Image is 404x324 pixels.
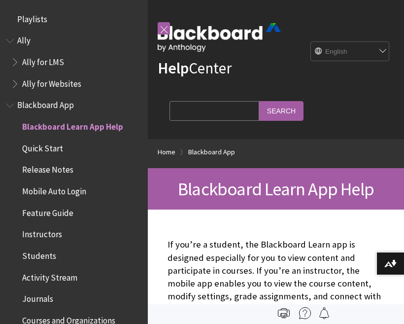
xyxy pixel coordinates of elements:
[158,23,281,52] img: Blackboard by Anthology
[311,42,390,62] select: Site Language Selector
[22,118,123,132] span: Blackboard Learn App Help
[22,183,86,196] span: Mobile Auto Login
[22,248,56,261] span: Students
[6,33,142,92] nav: Book outline for Anthology Ally Help
[17,33,31,46] span: Ally
[17,11,47,24] span: Playlists
[299,307,311,319] img: More help
[22,226,62,240] span: Instructors
[158,58,232,78] a: HelpCenter
[178,178,374,200] span: Blackboard Learn App Help
[22,269,77,283] span: Activity Stream
[17,97,74,110] span: Blackboard App
[22,162,73,175] span: Release Notes
[158,58,189,78] strong: Help
[318,307,330,319] img: Follow this page
[168,238,384,316] p: If you’re a student, the Blackboard Learn app is designed especially for you to view content and ...
[22,291,53,304] span: Journals
[188,146,235,158] a: Blackboard App
[278,307,290,319] img: Print
[22,75,81,89] span: Ally for Websites
[6,11,142,28] nav: Book outline for Playlists
[259,101,303,120] input: Search
[22,205,73,218] span: Feature Guide
[22,140,63,153] span: Quick Start
[22,54,64,67] span: Ally for LMS
[158,146,175,158] a: Home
